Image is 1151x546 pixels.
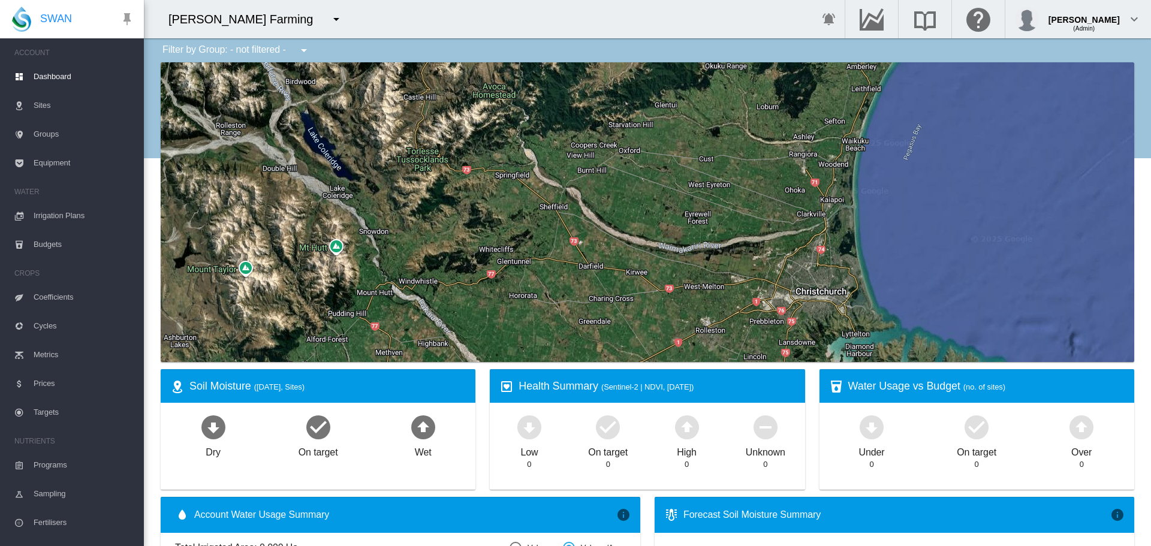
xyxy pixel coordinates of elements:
span: Sampling [34,479,134,508]
div: Health Summary [519,379,795,394]
md-icon: icon-menu-down [297,43,311,58]
md-icon: icon-chevron-down [1127,12,1141,26]
div: 0 [1080,459,1084,470]
div: On target [957,441,996,459]
md-icon: icon-arrow-up-bold-circle [409,412,438,441]
span: Groups [34,120,134,149]
div: Dry [206,441,221,459]
md-icon: Search the knowledge base [911,12,939,26]
span: (Admin) [1073,25,1095,32]
md-icon: icon-minus-circle [751,412,780,441]
div: 0 [975,459,979,470]
img: SWAN-Landscape-Logo-Colour-drop.png [12,7,31,32]
button: icon-menu-down [324,7,348,31]
button: icon-menu-down [292,38,316,62]
div: Wet [415,441,432,459]
md-icon: icon-water [175,508,189,522]
md-icon: icon-bell-ring [822,12,836,26]
md-icon: icon-heart-box-outline [499,379,514,394]
div: Unknown [746,441,785,459]
div: [PERSON_NAME] [1048,9,1120,21]
div: Over [1071,441,1092,459]
md-icon: icon-cup-water [829,379,843,394]
md-icon: icon-menu-down [329,12,344,26]
md-icon: icon-map-marker-radius [170,379,185,394]
div: 0 [527,459,531,470]
div: Water Usage vs Budget [848,379,1125,394]
md-icon: icon-arrow-down-bold-circle [857,412,886,441]
span: NUTRIENTS [14,432,134,451]
div: Soil Moisture [189,379,466,394]
span: Programs [34,451,134,479]
span: Cycles [34,312,134,340]
md-icon: Click here for help [964,12,993,26]
span: Fertilisers [34,508,134,537]
span: Prices [34,369,134,398]
span: ACCOUNT [14,43,134,62]
md-icon: icon-arrow-down-bold-circle [199,412,228,441]
button: icon-bell-ring [817,7,841,31]
div: 0 [763,459,767,470]
md-icon: icon-checkbox-marked-circle [962,412,991,441]
span: Equipment [34,149,134,177]
md-icon: icon-checkbox-marked-circle [304,412,333,441]
span: Metrics [34,340,134,369]
span: (no. of sites) [963,382,1005,391]
md-icon: icon-thermometer-lines [664,508,679,522]
div: 0 [685,459,689,470]
span: Dashboard [34,62,134,91]
span: Account Water Usage Summary [194,508,616,521]
span: CROPS [14,264,134,283]
div: Forecast Soil Moisture Summary [683,508,1110,521]
span: (Sentinel-2 | NDVI, [DATE]) [601,382,694,391]
md-icon: icon-information [1110,508,1125,522]
span: Sites [34,91,134,120]
div: 0 [869,459,873,470]
div: Filter by Group: - not filtered - [153,38,320,62]
img: profile.jpg [1015,7,1039,31]
span: ([DATE], Sites) [254,382,305,391]
div: On target [588,441,628,459]
div: 0 [606,459,610,470]
div: High [677,441,697,459]
span: Targets [34,398,134,427]
md-icon: icon-arrow-up-bold-circle [673,412,701,441]
span: Budgets [34,230,134,259]
span: Irrigation Plans [34,201,134,230]
md-icon: icon-pin [120,12,134,26]
div: Under [859,441,885,459]
span: WATER [14,182,134,201]
div: Low [520,441,538,459]
md-icon: icon-arrow-up-bold-circle [1067,412,1096,441]
md-icon: Go to the Data Hub [857,12,886,26]
div: On target [299,441,338,459]
md-icon: icon-arrow-down-bold-circle [515,412,544,441]
span: Coefficients [34,283,134,312]
span: SWAN [40,11,72,26]
div: [PERSON_NAME] Farming [168,11,324,28]
md-icon: icon-information [616,508,631,522]
md-icon: icon-checkbox-marked-circle [593,412,622,441]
